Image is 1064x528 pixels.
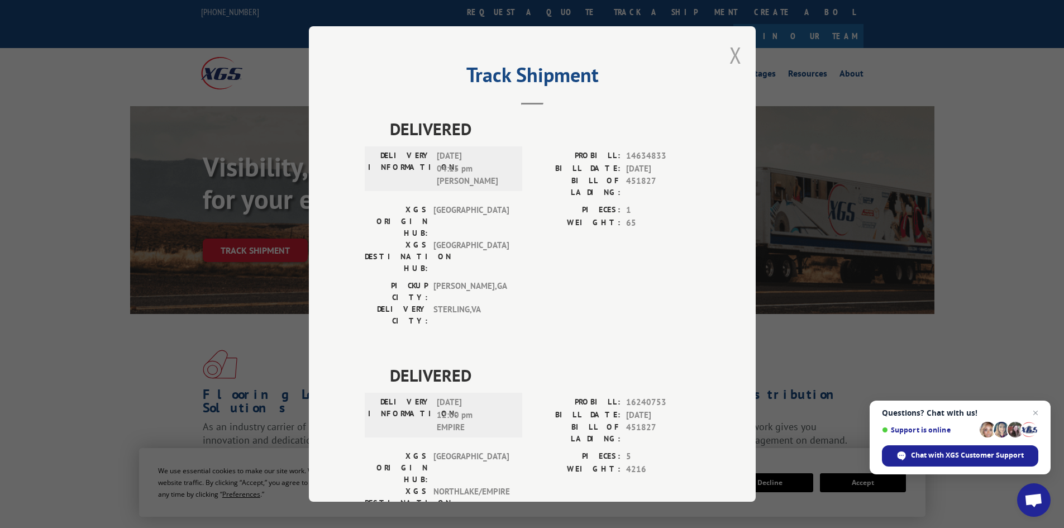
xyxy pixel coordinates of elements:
label: XGS ORIGIN HUB: [365,450,428,486]
label: XGS ORIGIN HUB: [365,204,428,239]
label: WEIGHT: [532,217,621,230]
span: Chat with XGS Customer Support [911,450,1024,460]
span: 451827 [626,421,700,445]
label: PICKUP CITY: [365,280,428,303]
span: Support is online [882,426,976,434]
label: BILL OF LADING: [532,421,621,445]
label: DELIVERY INFORMATION: [368,396,431,434]
label: DELIVERY INFORMATION: [368,150,431,188]
label: WEIGHT: [532,463,621,476]
button: Close modal [729,40,742,70]
span: [GEOGRAPHIC_DATA] [433,204,509,239]
label: PIECES: [532,450,621,463]
span: 65 [626,217,700,230]
label: PIECES: [532,204,621,217]
span: STERLING , VA [433,303,509,327]
div: Open chat [1017,483,1051,517]
span: NORTHLAKE/EMPIRE [433,486,509,521]
span: [DATE] [626,409,700,422]
label: PROBILL: [532,150,621,163]
span: [PERSON_NAME] , GA [433,280,509,303]
span: DELIVERED [390,116,700,141]
h2: Track Shipment [365,67,700,88]
span: [GEOGRAPHIC_DATA] [433,239,509,274]
span: 14634833 [626,150,700,163]
span: [GEOGRAPHIC_DATA] [433,450,509,486]
span: 451827 [626,175,700,198]
label: BILL OF LADING: [532,175,621,198]
span: DELIVERED [390,363,700,388]
label: BILL DATE: [532,409,621,422]
span: [DATE] [626,163,700,175]
label: PROBILL: [532,396,621,409]
span: 16240753 [626,396,700,409]
label: DELIVERY CITY: [365,303,428,327]
label: XGS DESTINATION HUB: [365,239,428,274]
span: Questions? Chat with us! [882,408,1038,417]
span: 1 [626,204,700,217]
div: Chat with XGS Customer Support [882,445,1038,467]
span: [DATE] 04:15 pm [PERSON_NAME] [437,150,512,188]
label: XGS DESTINATION HUB: [365,486,428,521]
span: 5 [626,450,700,463]
span: 4216 [626,463,700,476]
span: Close chat [1029,406,1042,420]
label: BILL DATE: [532,163,621,175]
span: [DATE] 12:00 pm EMPIRE [437,396,512,434]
